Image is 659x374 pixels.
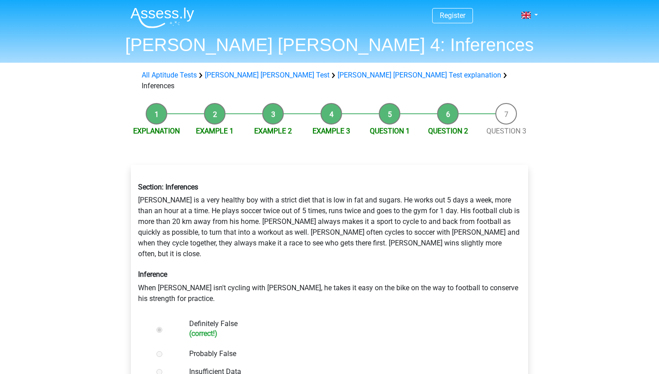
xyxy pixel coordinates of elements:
a: Example 1 [196,127,234,135]
a: [PERSON_NAME] [PERSON_NAME] Test explanation [338,71,501,79]
img: Assessly [130,7,194,28]
div: [PERSON_NAME] is a very healthy boy with a strict diet that is low in fat and sugars. He works ou... [131,176,528,311]
div: Inferences [138,70,521,91]
a: [PERSON_NAME] [PERSON_NAME] Test [205,71,329,79]
h6: Section: Inferences [138,183,521,191]
a: Example 3 [312,127,350,135]
a: Register [440,11,465,20]
a: Example 2 [254,127,292,135]
a: Question 2 [428,127,468,135]
h6: (correct!) [189,329,499,338]
h1: [PERSON_NAME] [PERSON_NAME] 4: Inferences [123,34,536,56]
a: All Aptitude Tests [142,71,197,79]
a: Question 1 [370,127,410,135]
label: Probably False [189,348,499,359]
a: Question 3 [486,127,526,135]
a: Explanation [133,127,180,135]
h6: Inference [138,270,521,279]
label: Definitely False [189,318,499,338]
